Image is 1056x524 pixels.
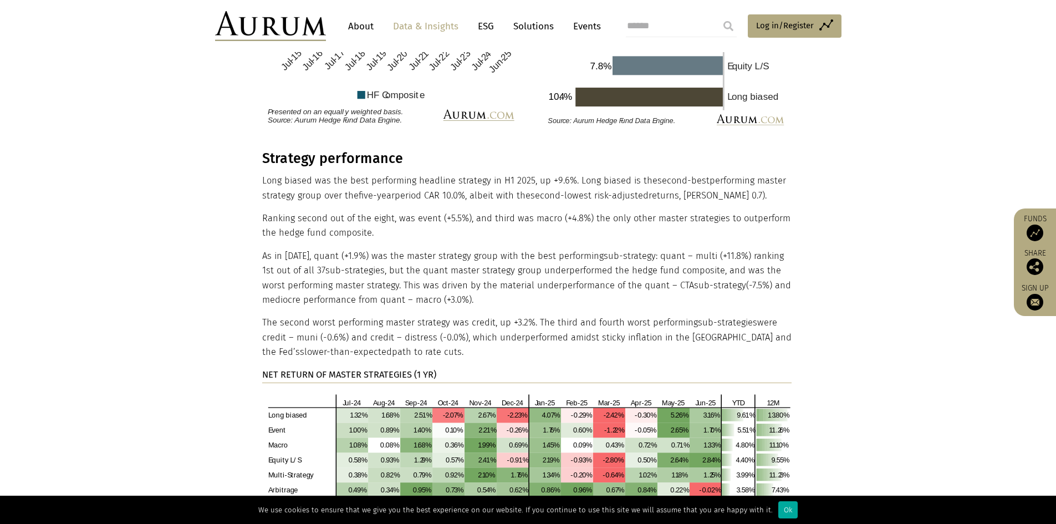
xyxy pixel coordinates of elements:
div: Share [1019,250,1050,275]
span: second-lowest [530,190,591,201]
img: Aurum [215,11,326,41]
p: Long biased was the best performing headline strategy in H1 2025, up +9.6%. Long biased is the pe... [262,174,792,203]
img: Share this post [1027,258,1043,275]
span: sub-strategies [325,265,385,276]
span: Log in/Register [756,19,814,32]
img: Access Funds [1027,225,1043,241]
span: second-best [657,175,710,186]
h3: Strategy performance [262,150,792,167]
span: five-year [359,190,395,201]
a: ESG [472,16,499,37]
img: Sign up to our newsletter [1027,294,1043,311]
a: Funds [1019,214,1050,241]
p: The second worst performing master strategy was credit, up +3.2%. The third and fourth worst perf... [262,316,792,359]
div: Ok [778,501,798,518]
a: Sign up [1019,283,1050,311]
a: Data & Insights [387,16,464,37]
span: slower-than-expected [300,347,392,357]
input: Submit [717,15,739,37]
a: About [343,16,379,37]
a: Log in/Register [748,14,841,38]
a: Events [568,16,601,37]
span: sub-strategy [694,280,746,291]
p: Ranking second out of the eight, was event (+5.5%), and third was macro (+4.8%) the only other ma... [262,211,792,241]
p: As in [DATE], quant (+1.9%) was the master strategy group with the best performing : quant – mult... [262,249,792,308]
span: sub-strategies [698,317,757,328]
span: sub-strategy [604,251,656,261]
span: risk-adjusted [594,190,649,201]
a: Solutions [508,16,559,37]
strong: NET RETURN OF MASTER STRATEGIES (1 YR) [262,369,436,380]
